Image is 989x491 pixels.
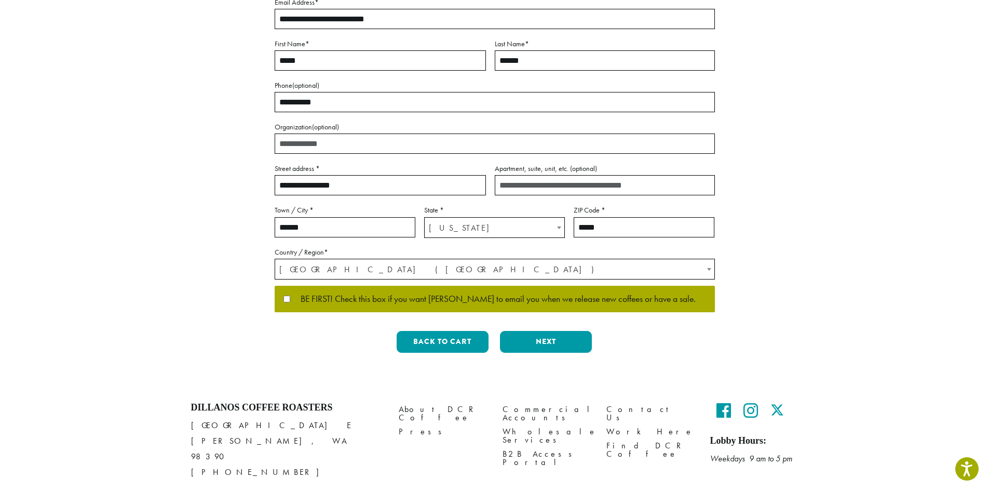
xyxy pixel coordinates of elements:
label: Organization [275,121,715,134]
label: ZIP Code [574,204,714,217]
span: (optional) [570,164,597,173]
span: (optional) [312,122,339,131]
a: Contact Us [606,402,695,424]
button: Next [500,331,592,353]
span: Missouri [425,218,564,238]
button: Back to cart [397,331,489,353]
label: Last Name [495,37,715,50]
input: BE FIRST! Check this box if you want [PERSON_NAME] to email you when we release new coffees or ha... [283,296,290,302]
a: Work Here [606,425,695,439]
span: State [424,217,565,238]
h4: Dillanos Coffee Roasters [191,402,383,414]
label: Street address [275,162,486,175]
label: State [424,204,565,217]
h5: Lobby Hours: [710,435,798,447]
a: Wholesale Services [503,425,591,447]
em: Weekdays 9 am to 5 pm [710,453,792,464]
a: Press [399,425,487,439]
label: Town / City [275,204,415,217]
span: BE FIRST! Check this box if you want [PERSON_NAME] to email you when we release new coffees or ha... [290,295,696,304]
a: Find DCR Coffee [606,439,695,461]
span: United States (US) [275,259,714,280]
a: About DCR Coffee [399,402,487,424]
p: [GEOGRAPHIC_DATA] E [PERSON_NAME], WA 98390 [PHONE_NUMBER] [191,418,383,480]
label: Apartment, suite, unit, etc. [495,162,715,175]
a: Commercial Accounts [503,402,591,424]
label: First Name [275,37,486,50]
span: Country / Region [275,259,715,280]
a: B2B Access Portal [503,447,591,470]
span: (optional) [292,81,319,90]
